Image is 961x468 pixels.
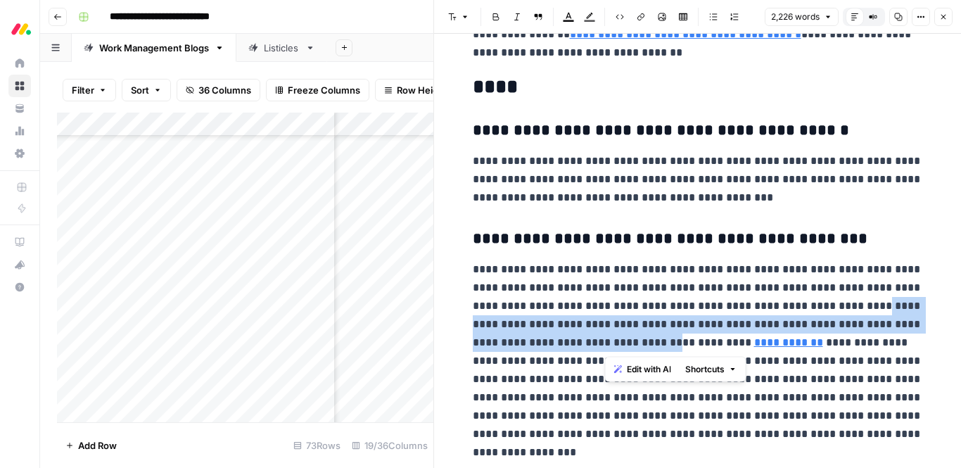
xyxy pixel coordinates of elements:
span: Edit with AI [627,363,671,376]
div: 19/36 Columns [346,434,433,457]
a: Usage [8,120,31,142]
div: Listicles [264,41,300,55]
a: Work Management Blogs [72,34,236,62]
span: Sort [131,83,149,97]
button: Freeze Columns [266,79,369,101]
span: Add Row [78,438,117,453]
button: Workspace: Monday.com [8,11,31,46]
div: 73 Rows [288,434,346,457]
button: Sort [122,79,171,101]
a: Your Data [8,97,31,120]
button: Help + Support [8,276,31,298]
a: Browse [8,75,31,97]
button: Shortcuts [680,360,743,379]
div: What's new? [9,254,30,275]
button: Row Height [375,79,457,101]
span: Shortcuts [685,363,725,376]
img: Monday.com Logo [8,16,34,42]
a: Home [8,52,31,75]
button: What's new? [8,253,31,276]
span: Filter [72,83,94,97]
span: Freeze Columns [288,83,360,97]
span: Row Height [397,83,447,97]
a: Settings [8,142,31,165]
a: Listicles [236,34,327,62]
button: 2,226 words [765,8,839,26]
span: 2,226 words [771,11,820,23]
button: Edit with AI [609,360,677,379]
button: 36 Columns [177,79,260,101]
button: Add Row [57,434,125,457]
div: Work Management Blogs [99,41,209,55]
button: Filter [63,79,116,101]
span: 36 Columns [198,83,251,97]
a: AirOps Academy [8,231,31,253]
